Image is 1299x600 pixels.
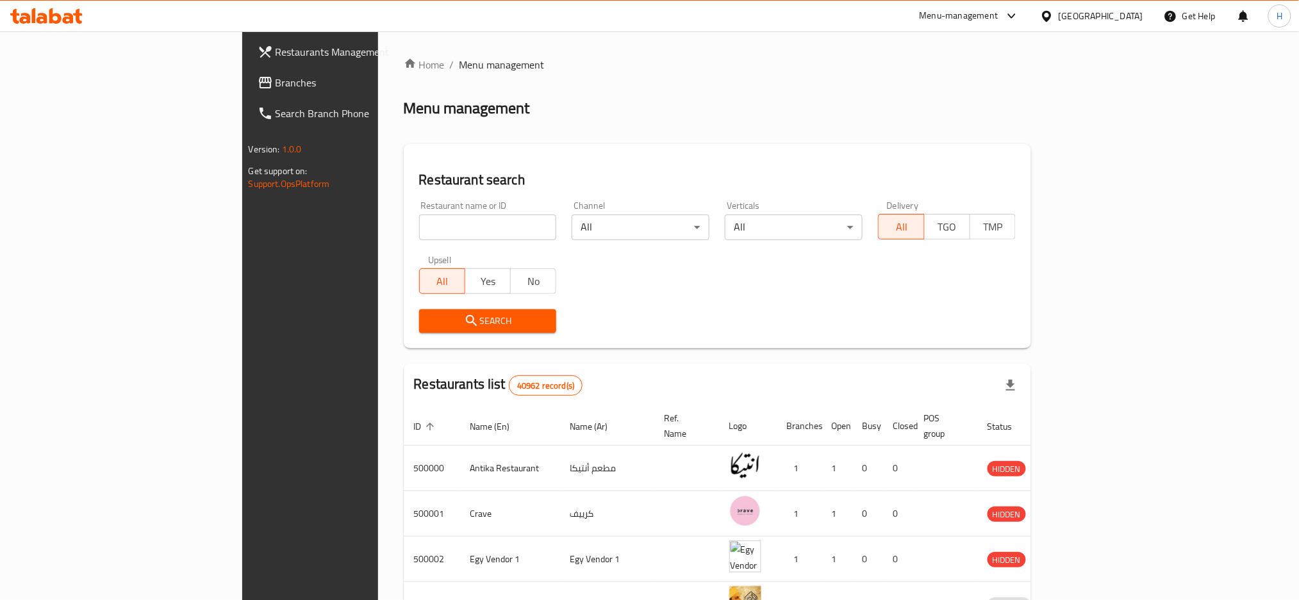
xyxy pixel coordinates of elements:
[822,407,852,446] th: Open
[560,446,654,491] td: مطعم أنتيكا
[729,540,761,572] img: Egy Vendor 1
[729,450,761,482] img: Antika Restaurant
[470,419,527,434] span: Name (En)
[429,313,547,329] span: Search
[419,268,465,294] button: All
[1277,9,1282,23] span: H
[988,553,1026,567] span: HIDDEN
[777,407,822,446] th: Branches
[988,461,1026,476] div: HIDDEN
[247,67,459,98] a: Branches
[419,309,557,333] button: Search
[852,491,883,537] td: 0
[282,141,302,158] span: 1.0.0
[249,175,330,192] a: Support.OpsPlatform
[509,380,582,392] span: 40962 record(s)
[414,375,583,396] h2: Restaurants list
[883,446,914,491] td: 0
[920,8,998,24] div: Menu-management
[509,375,583,396] div: Total records count
[852,537,883,582] td: 0
[470,272,506,291] span: Yes
[665,410,704,441] span: Ref. Name
[560,537,654,582] td: Egy Vendor 1
[460,446,560,491] td: Antika Restaurant
[883,407,914,446] th: Closed
[719,407,777,446] th: Logo
[988,507,1026,522] span: HIDDEN
[419,215,557,240] input: Search for restaurant name or ID..
[988,419,1029,434] span: Status
[1059,9,1143,23] div: [GEOGRAPHIC_DATA]
[510,268,556,294] button: No
[852,407,883,446] th: Busy
[988,462,1026,476] span: HIDDEN
[428,255,452,264] label: Upsell
[822,491,852,537] td: 1
[995,370,1026,401] div: Export file
[247,36,459,67] a: Restaurants Management
[516,272,551,291] span: No
[878,214,924,239] button: All
[777,537,822,582] td: 1
[822,537,852,582] td: 1
[988,552,1026,567] div: HIDDEN
[419,170,1016,190] h2: Restaurant search
[460,491,560,537] td: Crave
[560,491,654,537] td: كرييف
[852,446,883,491] td: 0
[459,57,545,72] span: Menu management
[276,44,449,60] span: Restaurants Management
[249,163,308,179] span: Get support on:
[970,214,1016,239] button: TMP
[425,272,460,291] span: All
[975,218,1011,236] span: TMP
[930,218,965,236] span: TGO
[887,201,919,210] label: Delivery
[404,57,1032,72] nav: breadcrumb
[924,410,962,441] span: POS group
[460,537,560,582] td: Egy Vendor 1
[572,215,709,240] div: All
[404,98,530,118] h2: Menu management
[247,98,459,129] a: Search Branch Phone
[883,537,914,582] td: 0
[777,446,822,491] td: 1
[414,419,438,434] span: ID
[465,268,511,294] button: Yes
[777,491,822,537] td: 1
[570,419,625,434] span: Name (Ar)
[729,495,761,527] img: Crave
[822,446,852,491] td: 1
[249,141,280,158] span: Version:
[276,75,449,90] span: Branches
[884,218,919,236] span: All
[276,106,449,121] span: Search Branch Phone
[924,214,970,239] button: TGO
[883,491,914,537] td: 0
[725,215,863,240] div: All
